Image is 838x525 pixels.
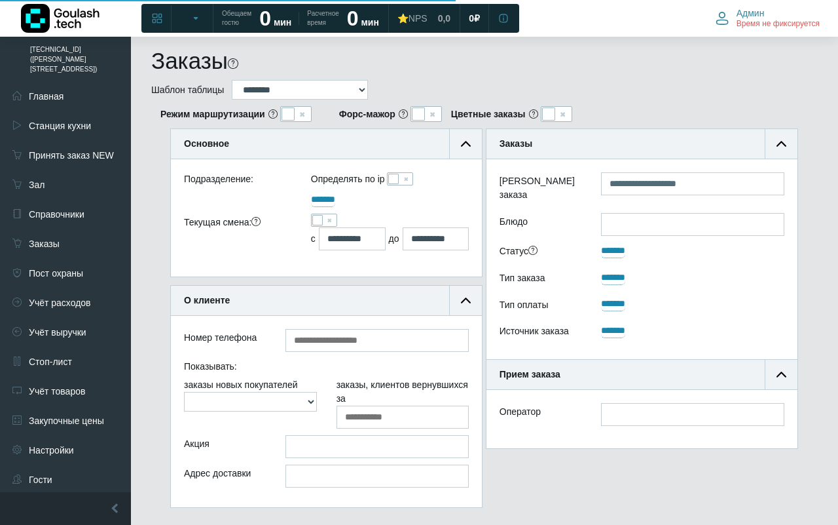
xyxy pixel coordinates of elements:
[776,370,786,379] img: collapse
[174,214,301,250] div: Текущая смена:
[361,17,378,28] span: мин
[490,243,591,263] div: Статус
[438,12,450,24] span: 0,0
[174,329,276,352] div: Номер телефона
[151,83,224,97] label: Шаблон таблицы
[174,172,301,191] div: Подразделение:
[339,107,395,121] b: Форс-мажор
[490,296,591,316] div: Тип оплаты
[327,378,479,429] div: заказы, клиентов вернувшихся за
[776,139,786,149] img: collapse
[214,7,387,30] a: Обещаем гостю 0 мин Расчетное время 0 мин
[500,138,532,149] b: Заказы
[307,9,338,28] span: Расчетное время
[469,12,474,24] span: 0
[461,296,471,305] img: collapse
[174,358,479,378] div: Показывать:
[500,405,541,419] label: Оператор
[490,322,591,343] div: Источник заказа
[274,17,291,28] span: мин
[490,172,591,206] label: [PERSON_NAME] заказа
[311,172,385,186] label: Определять по ip
[21,4,100,33] img: Логотип компании Goulash.tech
[160,107,265,121] b: Режим маршрутизации
[222,9,251,28] span: Обещаем гостю
[184,295,230,305] b: О клиенте
[490,269,591,290] div: Тип заказа
[474,12,480,24] span: ₽
[174,435,276,458] div: Акция
[451,107,526,121] b: Цветные заказы
[174,465,276,488] div: Адрес доставки
[397,12,428,24] div: ⭐
[461,139,471,149] img: collapse
[737,19,820,29] span: Время не фиксируется
[409,13,428,24] span: NPS
[500,369,560,379] b: Прием заказа
[708,5,828,32] button: Админ Время не фиксируется
[311,227,469,250] div: с до
[490,213,591,236] label: Блюдо
[259,7,271,30] strong: 0
[461,7,488,30] a: 0 ₽
[347,7,359,30] strong: 0
[390,7,458,30] a: ⭐NPS 0,0
[737,7,765,19] span: Админ
[184,138,229,149] b: Основное
[174,378,327,429] div: заказы новых покупателей
[151,47,228,75] h1: Заказы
